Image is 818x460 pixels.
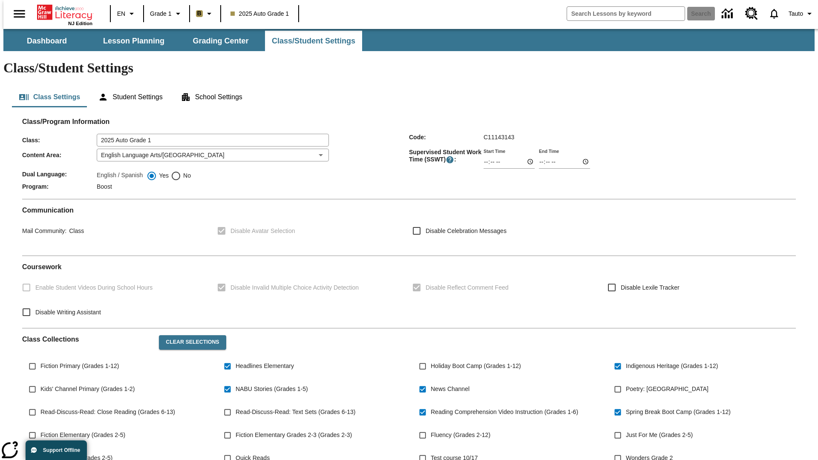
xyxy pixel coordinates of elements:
h2: Course work [22,263,796,271]
span: NJ Edition [68,21,92,26]
button: Lesson Planning [91,31,176,51]
button: Boost Class color is light brown. Change class color [193,6,218,21]
span: Just For Me (Grades 2-5) [626,431,693,440]
span: Class [66,227,84,234]
span: Dual Language : [22,171,97,178]
h2: Class Collections [22,335,152,343]
span: Read-Discuss-Read: Close Reading (Grades 6-13) [40,408,175,417]
button: School Settings [174,87,249,107]
div: SubNavbar [3,29,815,51]
span: Disable Invalid Multiple Choice Activity Detection [230,283,359,292]
h2: Communication [22,206,796,214]
a: Resource Center, Will open in new tab [740,2,763,25]
span: No [181,171,191,180]
div: SubNavbar [3,31,363,51]
button: Grade: Grade 1, Select a grade [147,6,187,21]
button: Support Offline [26,440,87,460]
label: English / Spanish [97,171,143,181]
span: Kids' Channel Primary (Grades 1-2) [40,385,135,394]
div: Coursework [22,263,796,321]
label: End Time [539,148,559,154]
span: Holiday Boot Camp (Grades 1-12) [431,362,521,371]
span: Disable Writing Assistant [35,308,101,317]
a: Home [37,4,92,21]
a: Notifications [763,3,785,25]
span: Reading Comprehension Video Instruction (Grades 1-6) [431,408,578,417]
div: Communication [22,206,796,249]
span: 2025 Auto Grade 1 [230,9,289,18]
input: Class [97,134,329,147]
span: NABU Stories (Grades 1-5) [236,385,308,394]
button: Supervised Student Work Time is the timeframe when students can take LevelSet and when lessons ar... [446,155,454,164]
h2: Class/Program Information [22,118,796,126]
span: Class : [22,137,97,144]
span: Disable Lexile Tracker [621,283,680,292]
span: Yes [157,171,169,180]
span: News Channel [431,385,469,394]
span: Headlines Elementary [236,362,294,371]
span: Fluency (Grades 2-12) [431,431,490,440]
input: search field [567,7,685,20]
span: Disable Reflect Comment Feed [426,283,509,292]
span: Boost [97,183,112,190]
div: Class/Student Settings [12,87,806,107]
button: Open side menu [7,1,32,26]
span: Program : [22,183,97,190]
h1: Class/Student Settings [3,60,815,76]
span: Grade 1 [150,9,172,18]
button: Clear Selections [159,335,226,350]
span: Indigenous Heritage (Grades 1-12) [626,362,718,371]
span: Spring Break Boot Camp (Grades 1-12) [626,408,731,417]
button: Profile/Settings [785,6,818,21]
label: Start Time [484,148,505,154]
span: Disable Avatar Selection [230,227,295,236]
button: Dashboard [4,31,89,51]
div: Home [37,3,92,26]
span: Tauto [789,9,803,18]
span: C11143143 [484,134,514,141]
span: EN [117,9,125,18]
span: B [197,8,202,19]
span: Poetry: [GEOGRAPHIC_DATA] [626,385,709,394]
div: English Language Arts/[GEOGRAPHIC_DATA] [97,149,329,161]
button: Class/Student Settings [265,31,362,51]
button: Grading Center [178,31,263,51]
span: Support Offline [43,447,80,453]
button: Class Settings [12,87,87,107]
span: Fiction Elementary Grades 2-3 (Grades 2-3) [236,431,352,440]
span: Supervised Student Work Time (SSWT) : [409,149,484,164]
span: Fiction Primary (Grades 1-12) [40,362,119,371]
span: Mail Community : [22,227,66,234]
div: Class/Program Information [22,126,796,192]
button: Language: EN, Select a language [113,6,141,21]
span: Fiction Elementary (Grades 2-5) [40,431,125,440]
span: Content Area : [22,152,97,158]
span: Read-Discuss-Read: Text Sets (Grades 6-13) [236,408,355,417]
span: Code : [409,134,484,141]
a: Data Center [717,2,740,26]
button: Student Settings [91,87,169,107]
span: Enable Student Videos During School Hours [35,283,153,292]
span: Disable Celebration Messages [426,227,507,236]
